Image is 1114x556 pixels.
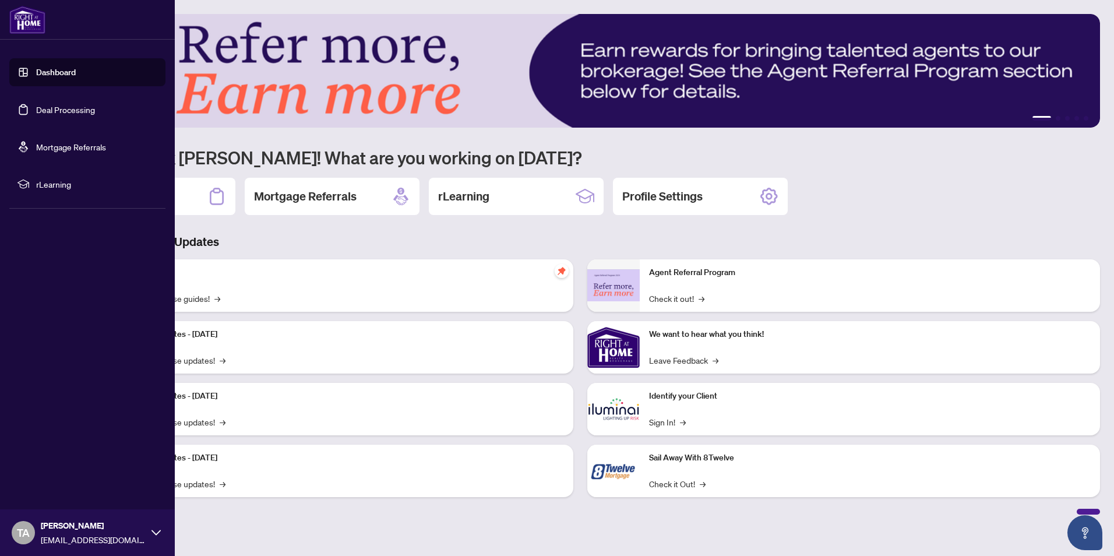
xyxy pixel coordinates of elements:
span: → [220,416,225,428]
img: Slide 0 [61,14,1100,128]
p: Agent Referral Program [649,266,1091,279]
a: Deal Processing [36,104,95,115]
span: rLearning [36,178,157,191]
p: Sail Away With 8Twelve [649,452,1091,464]
span: → [220,354,225,367]
span: TA [17,525,30,541]
img: Sail Away With 8Twelve [587,445,640,497]
p: Identify your Client [649,390,1091,403]
p: We want to hear what you think! [649,328,1091,341]
span: → [700,477,706,490]
img: Identify your Client [587,383,640,435]
button: 1 [1032,116,1051,121]
h2: Profile Settings [622,188,703,205]
span: → [699,292,704,305]
button: 2 [1056,116,1060,121]
span: → [680,416,686,428]
p: Platform Updates - [DATE] [122,328,564,341]
a: Mortgage Referrals [36,142,106,152]
a: Sign In!→ [649,416,686,428]
button: Open asap [1067,515,1102,550]
h1: Welcome back [PERSON_NAME]! What are you working on [DATE]? [61,146,1100,168]
img: We want to hear what you think! [587,321,640,374]
span: [EMAIL_ADDRESS][DOMAIN_NAME] [41,533,146,546]
p: Platform Updates - [DATE] [122,452,564,464]
span: [PERSON_NAME] [41,519,146,532]
span: → [220,477,225,490]
h2: rLearning [438,188,489,205]
img: Agent Referral Program [587,269,640,301]
a: Check it out!→ [649,292,704,305]
button: 5 [1084,116,1088,121]
p: Platform Updates - [DATE] [122,390,564,403]
span: pushpin [555,264,569,278]
h3: Brokerage & Industry Updates [61,234,1100,250]
a: Leave Feedback→ [649,354,718,367]
h2: Mortgage Referrals [254,188,357,205]
span: → [214,292,220,305]
p: Self-Help [122,266,564,279]
button: 3 [1065,116,1070,121]
img: logo [9,6,45,34]
a: Check it Out!→ [649,477,706,490]
a: Dashboard [36,67,76,78]
span: → [713,354,718,367]
button: 4 [1074,116,1079,121]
